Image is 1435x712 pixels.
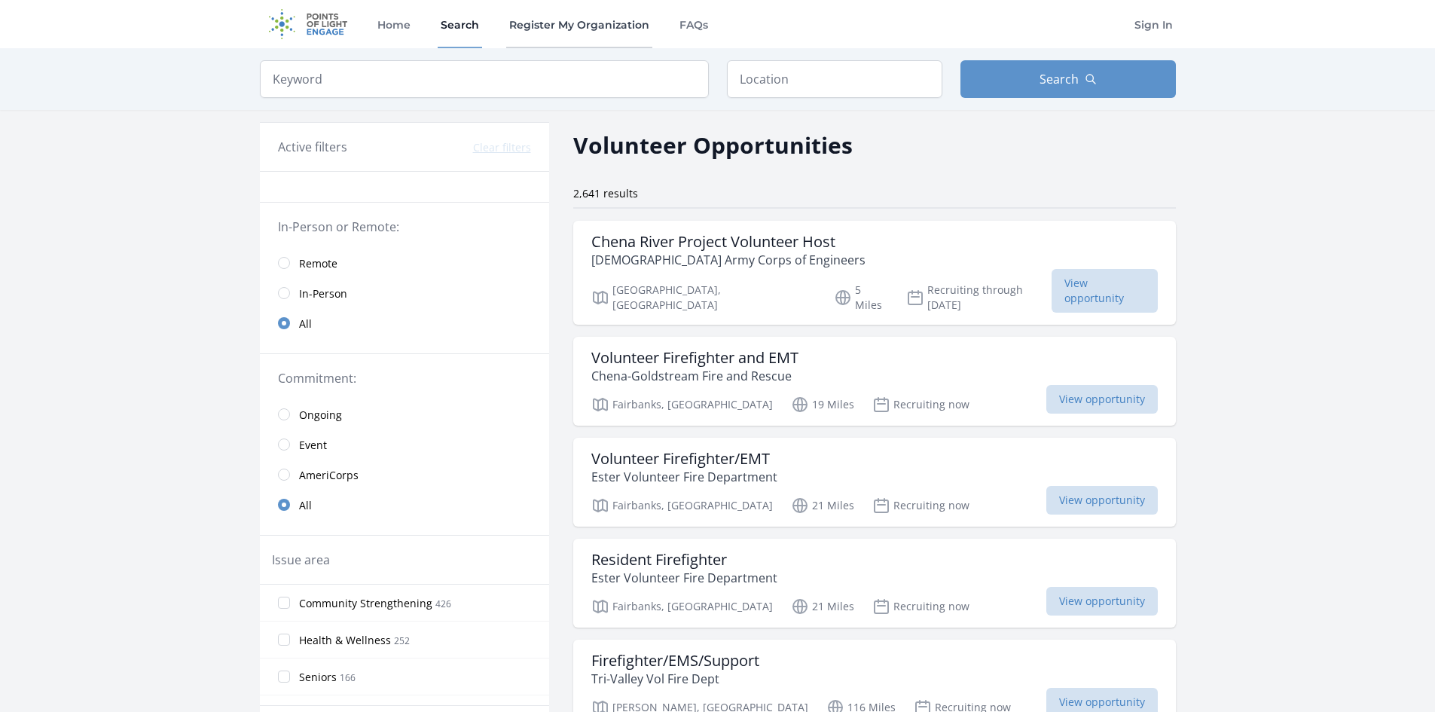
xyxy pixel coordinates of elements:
span: Seniors [299,670,337,685]
input: Location [727,60,942,98]
p: Fairbanks, [GEOGRAPHIC_DATA] [591,396,773,414]
span: Ongoing [299,408,342,423]
p: Recruiting through [DATE] [906,283,1052,313]
a: All [260,308,549,338]
span: 2,641 results [573,186,638,200]
h3: Resident Firefighter [591,551,777,569]
h3: Firefighter/EMS/Support [591,652,759,670]
span: View opportunity [1046,587,1158,616]
h3: Volunteer Firefighter and EMT [591,349,798,367]
span: 426 [435,597,451,610]
span: AmeriCorps [299,468,359,483]
p: Ester Volunteer Fire Department [591,569,777,587]
span: 252 [394,634,410,647]
p: Recruiting now [872,597,969,616]
h3: Chena River Project Volunteer Host [591,233,866,251]
p: [GEOGRAPHIC_DATA], [GEOGRAPHIC_DATA] [591,283,817,313]
p: Chena-Goldstream Fire and Rescue [591,367,798,385]
span: View opportunity [1046,486,1158,515]
a: Volunteer Firefighter and EMT Chena-Goldstream Fire and Rescue Fairbanks, [GEOGRAPHIC_DATA] 19 Mi... [573,337,1176,426]
span: Event [299,438,327,453]
p: 21 Miles [791,497,854,515]
input: Health & Wellness 252 [278,634,290,646]
p: Tri-Valley Vol Fire Dept [591,670,759,688]
h3: Active filters [278,138,347,156]
span: Community Strengthening [299,596,432,611]
a: Chena River Project Volunteer Host [DEMOGRAPHIC_DATA] Army Corps of Engineers [GEOGRAPHIC_DATA], ... [573,221,1176,325]
a: Ongoing [260,399,549,429]
p: 21 Miles [791,597,854,616]
legend: Commitment: [278,369,531,387]
span: Search [1040,70,1079,88]
span: View opportunity [1046,385,1158,414]
p: Fairbanks, [GEOGRAPHIC_DATA] [591,597,773,616]
a: Resident Firefighter Ester Volunteer Fire Department Fairbanks, [GEOGRAPHIC_DATA] 21 Miles Recrui... [573,539,1176,628]
a: Volunteer Firefighter/EMT Ester Volunteer Fire Department Fairbanks, [GEOGRAPHIC_DATA] 21 Miles R... [573,438,1176,527]
a: AmeriCorps [260,460,549,490]
button: Clear filters [473,140,531,155]
h2: Volunteer Opportunities [573,128,853,162]
p: Ester Volunteer Fire Department [591,468,777,486]
p: [DEMOGRAPHIC_DATA] Army Corps of Engineers [591,251,866,269]
span: 166 [340,671,356,684]
p: 5 Miles [834,283,888,313]
a: In-Person [260,278,549,308]
input: Community Strengthening 426 [278,597,290,609]
span: Health & Wellness [299,633,391,648]
legend: Issue area [272,551,330,569]
legend: In-Person or Remote: [278,218,531,236]
span: All [299,498,312,513]
p: Recruiting now [872,497,969,515]
input: Seniors 166 [278,671,290,683]
a: Event [260,429,549,460]
span: View opportunity [1052,269,1158,313]
p: Fairbanks, [GEOGRAPHIC_DATA] [591,497,773,515]
p: Recruiting now [872,396,969,414]
button: Search [960,60,1176,98]
input: Keyword [260,60,709,98]
span: In-Person [299,286,347,301]
span: All [299,316,312,332]
h3: Volunteer Firefighter/EMT [591,450,777,468]
p: 19 Miles [791,396,854,414]
span: Remote [299,256,337,271]
a: All [260,490,549,520]
a: Remote [260,248,549,278]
